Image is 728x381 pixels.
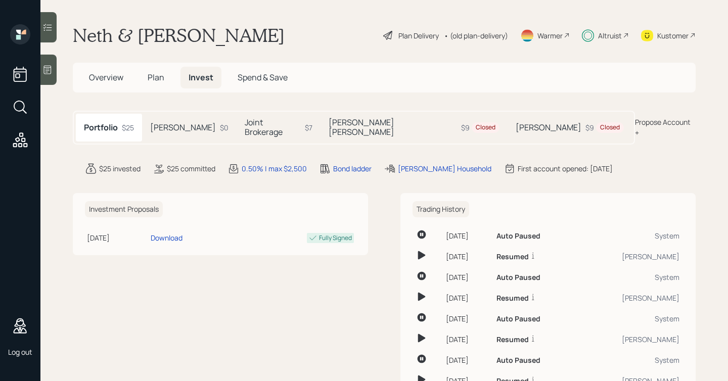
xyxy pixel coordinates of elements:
div: Closed [600,123,620,132]
h6: Resumed [496,336,529,344]
div: System [581,230,679,241]
div: Closed [476,123,495,132]
h6: Auto Paused [496,273,540,282]
div: Propose Account + [635,117,696,138]
div: [DATE] [446,334,488,345]
h6: Resumed [496,294,529,303]
div: [DATE] [446,293,488,303]
div: Fully Signed [319,233,352,243]
div: [DATE] [446,355,488,365]
div: Log out [8,347,32,357]
h6: Resumed [496,253,529,261]
div: Download [151,232,183,243]
div: Plan Delivery [398,30,439,41]
div: Warmer [537,30,563,41]
div: Kustomer [657,30,689,41]
div: [DATE] [446,313,488,324]
h5: [PERSON_NAME] [516,123,581,132]
div: $7 [305,122,312,133]
div: $25 invested [99,163,141,174]
div: Altruist [598,30,622,41]
div: System [581,355,679,365]
div: • (old plan-delivery) [444,30,508,41]
div: $25 committed [167,163,215,174]
div: First account opened: [DATE] [518,163,613,174]
div: [PERSON_NAME] [581,293,679,303]
div: $9 [461,122,499,133]
span: Overview [89,72,123,83]
div: 0.50% | max $2,500 [242,163,307,174]
div: [PERSON_NAME] [581,334,679,345]
div: $25 [122,122,134,133]
h6: Auto Paused [496,356,540,365]
div: [DATE] [446,251,488,262]
h6: Trading History [413,201,469,218]
h5: Portfolio [84,123,118,132]
h5: [PERSON_NAME] [150,123,216,132]
div: [PERSON_NAME] Household [398,163,491,174]
div: Bond ladder [333,163,372,174]
div: [DATE] [446,230,488,241]
div: $0 [220,122,229,133]
span: Invest [189,72,213,83]
h6: Auto Paused [496,232,540,241]
div: [DATE] [446,272,488,282]
div: [PERSON_NAME] [581,251,679,262]
h6: Investment Proposals [85,201,163,218]
h6: Auto Paused [496,315,540,323]
div: [DATE] [87,232,147,243]
div: System [581,313,679,324]
div: System [581,272,679,282]
span: Spend & Save [238,72,288,83]
h1: Neth & [PERSON_NAME] [73,24,285,46]
span: Plan [148,72,164,83]
div: $9 [585,122,624,133]
h5: [PERSON_NAME] [PERSON_NAME] [329,118,458,137]
h5: Joint Brokerage [245,118,301,137]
